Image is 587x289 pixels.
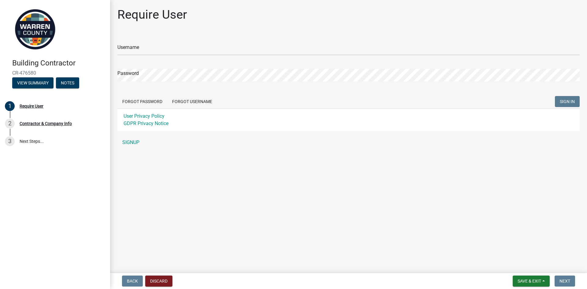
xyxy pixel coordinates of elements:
button: Forgot Username [167,96,217,107]
button: Save & Exit [513,276,550,287]
div: 1 [5,101,15,111]
wm-modal-confirm: Summary [12,81,54,86]
div: 3 [5,136,15,146]
button: View Summary [12,77,54,88]
div: 2 [5,119,15,128]
button: Discard [145,276,172,287]
button: Notes [56,77,79,88]
span: CR-476580 [12,70,98,76]
h4: Building Contractor [12,59,105,68]
span: Next [559,279,570,283]
wm-modal-confirm: Notes [56,81,79,86]
a: User Privacy Policy [124,113,164,119]
span: Save & Exit [518,279,541,283]
button: Next [555,276,575,287]
a: GDPR Privacy Notice [124,120,168,126]
button: SIGN IN [555,96,580,107]
div: Require User [20,104,43,108]
a: SIGNUP [117,136,580,149]
span: Back [127,279,138,283]
img: Warren County, Iowa [12,6,58,52]
h1: Require User [117,7,187,22]
span: SIGN IN [560,99,575,104]
button: Back [122,276,143,287]
div: Contractor & Company Info [20,121,72,126]
button: Forgot Password [117,96,167,107]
